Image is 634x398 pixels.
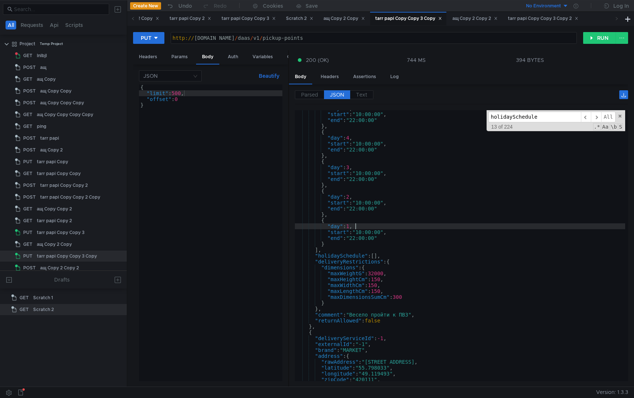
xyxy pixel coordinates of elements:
div: Undo [178,1,192,10]
div: ащ [40,62,46,73]
div: Redo [214,1,227,10]
span: 200 (OK) [306,56,329,64]
div: Body [289,70,312,84]
div: Headers [315,70,345,84]
div: Log [384,70,405,84]
div: tarr papi Copy Copy 3 Copy 2 [508,15,578,22]
span: POST [23,133,36,144]
div: ащ Copy 2 [40,144,63,156]
div: Cookies [263,1,283,10]
button: Requests [18,21,45,29]
span: PUT [23,227,32,238]
span: POST [23,85,36,97]
span: RegExp Search [593,123,601,130]
div: 394 BYTES [516,57,544,63]
span: JSON [330,91,344,98]
span: GET [23,74,32,85]
div: ащ Copy 2 Copy [324,15,365,22]
div: tarr papi Copy Copy 3 Copy [375,15,442,22]
div: Project [20,38,35,49]
span: POST [23,262,36,273]
div: ащ Copy Copy [40,85,72,97]
span: GET [23,239,32,250]
div: tarr papi Copy Copy 2 Copy [40,192,100,203]
span: Text [356,91,367,98]
span: POST [23,192,36,203]
div: tarr papi Copy Copy 3 Copy [37,251,97,262]
div: tarr papi Copy 2 [37,215,72,226]
span: PUT [23,156,32,167]
div: ащ Copy Copy 2 [37,203,72,214]
div: ащ Copy 2 Copy 2 [452,15,498,22]
div: Assertions [347,70,382,84]
div: Variables [247,50,279,64]
div: tarr papi Copy [37,156,68,167]
span: Version: 1.3.3 [596,387,628,398]
div: tarr papi Copy 2 [170,15,211,22]
div: ащ Copy Copy Copy [40,97,84,108]
div: tarr papi Copy Copy 3 [37,227,84,238]
div: Save [306,3,318,8]
button: Scripts [63,21,85,29]
span: 13 of 224 [488,124,516,130]
div: tarr papi Copy Copy 2 [40,180,88,191]
div: ащ Copy 2 Copy [37,239,72,250]
span: POST [23,180,36,191]
span: GET [23,109,32,120]
button: Create New [130,2,161,10]
div: ping [37,121,46,132]
div: Log In [613,1,629,10]
div: Temp Project [40,38,63,49]
button: Api [48,21,61,29]
div: Scratch 2 [286,15,313,22]
span: Parsed [301,91,318,98]
span: GET [20,292,29,303]
span: ​ [591,112,601,122]
span: GET [23,215,32,226]
button: Beautify [256,71,282,80]
button: RUN [583,32,616,44]
div: No Environment [526,3,561,10]
span: POST [23,97,36,108]
span: GET [23,168,32,179]
span: Whole Word Search [610,123,618,130]
div: PUT [141,34,151,42]
span: PUT [23,251,32,262]
div: Auth [222,50,244,64]
div: Scratch 2 [33,304,54,315]
span: POST [23,144,36,156]
div: 744 MS [407,57,426,63]
div: Other [281,50,306,64]
input: Search for [488,112,581,122]
span: ​ [581,112,591,122]
button: All [6,21,16,29]
div: Headers [133,50,163,64]
button: Redo [197,0,232,11]
div: ащ Copy Copy Copy Copy [37,109,93,120]
div: Drafts [54,275,70,284]
div: Params [166,50,194,64]
div: tarr papi Copy Copy [37,168,81,179]
input: Search... [14,5,105,13]
button: Undo [161,0,197,11]
div: lnlbjl [37,50,47,61]
span: Alt-Enter [601,112,616,122]
span: GET [23,203,32,214]
span: Search In Selection [619,123,623,130]
div: tarr papi Copy Copy 3 [222,15,276,22]
span: GET [23,50,32,61]
span: CaseSensitive Search [602,123,609,130]
div: ащ Copy 2 Copy 2 [40,262,79,273]
div: Scratch 1 [33,292,53,303]
span: POST [23,62,36,73]
span: GET [20,304,29,315]
button: PUT [133,32,164,44]
span: GET [23,121,32,132]
div: ащ Copy [37,74,56,85]
div: tarr papi [40,133,59,144]
div: Body [196,50,219,64]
